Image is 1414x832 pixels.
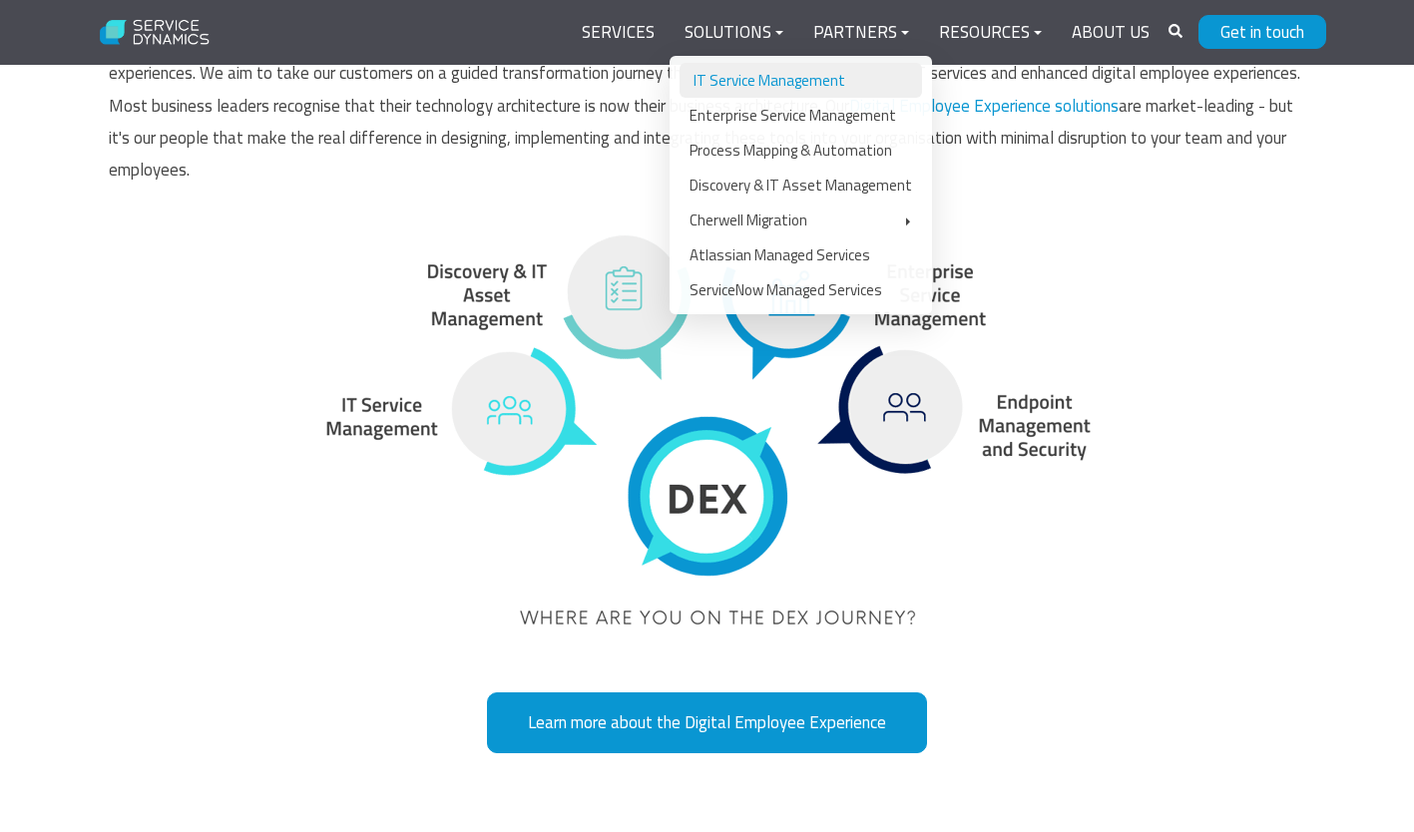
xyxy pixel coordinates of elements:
[680,168,922,203] a: Discovery & IT Asset Management
[680,133,922,168] a: Process Mapping & Automation
[1057,9,1165,57] a: About Us
[680,63,922,98] a: IT Service Management
[567,9,670,57] a: Services
[798,9,924,57] a: Partners
[567,9,1165,57] div: Navigation Menu
[89,7,222,59] img: Service Dynamics Logo - White
[680,272,922,307] a: ServiceNow Managed Services
[680,203,922,237] a: Cherwell Migration
[680,98,922,133] a: Enterprise Service Management
[680,237,922,272] a: Atlassian Managed Services
[924,9,1057,57] a: Resources
[849,93,1119,119] a: Digital Employee Experience solutions
[1198,15,1326,49] a: Get in touch
[670,9,798,57] a: Solutions
[487,692,927,753] a: Learn more about the Digital Employee Experience
[109,25,1306,186] p: Our desire is to be your chosen and trusted business partner that delivers enhanced service outco...
[308,209,1107,668] img: Digital Employee Experience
